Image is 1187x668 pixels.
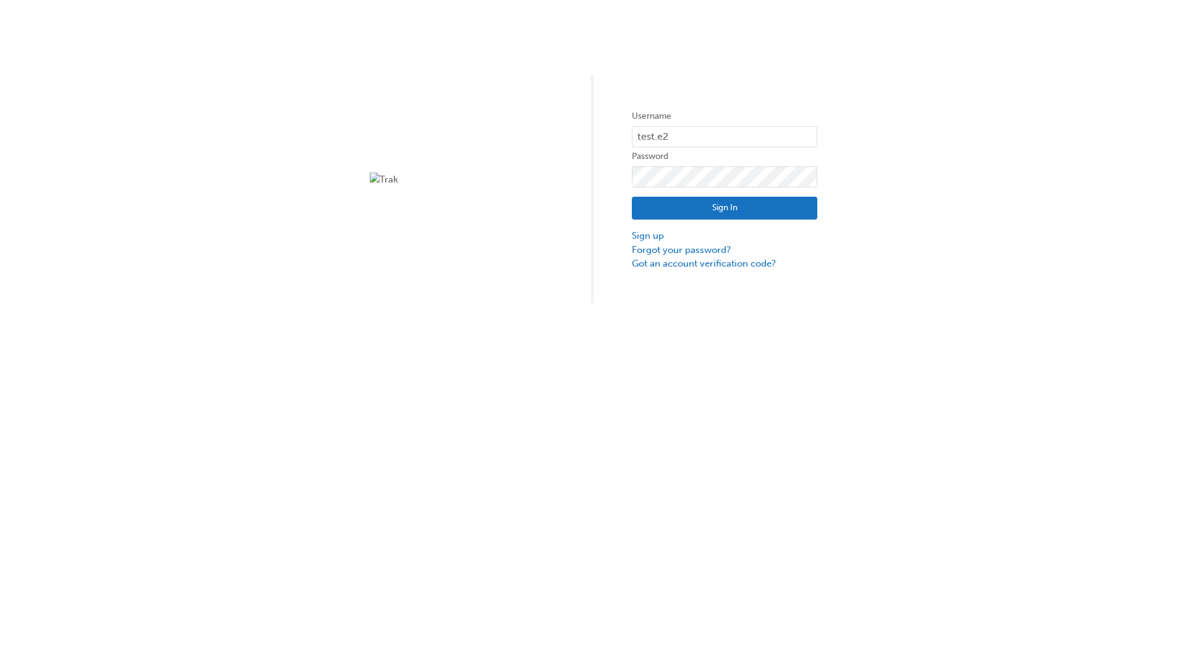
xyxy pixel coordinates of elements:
[632,243,817,257] a: Forgot your password?
[632,126,817,147] input: Username
[632,257,817,271] a: Got an account verification code?
[632,197,817,220] button: Sign In
[370,173,555,187] img: Trak
[632,109,817,124] label: Username
[632,149,817,164] label: Password
[632,229,817,243] a: Sign up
